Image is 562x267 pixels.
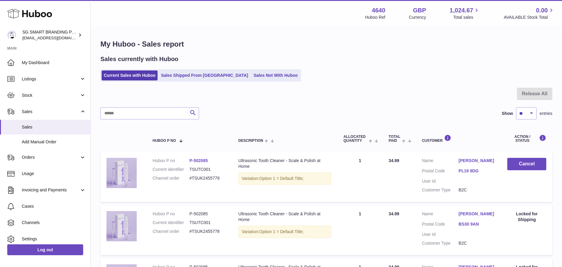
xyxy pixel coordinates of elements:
[259,229,304,234] span: Option 1 = Default Title;
[22,171,86,177] span: Usage
[422,240,459,246] dt: Customer Type
[536,6,548,15] span: 0.00
[337,205,382,255] td: 1
[189,220,226,226] dd: TSUTC001
[459,158,495,164] a: [PERSON_NAME]
[507,135,546,143] div: Action / Status
[238,211,331,223] div: Ultrasonic Tooth Cleaner - Scale & Polish at Home
[152,211,189,217] dt: Huboo P no
[422,187,459,193] dt: Customer Type
[343,135,367,143] span: ALLOCATED Quantity
[22,220,86,226] span: Channels
[413,6,426,15] strong: GBP
[22,124,86,130] span: Sales
[507,158,546,170] button: Cancel
[22,109,80,115] span: Sales
[459,240,495,246] dd: B2C
[106,158,137,188] img: plaqueremoverforteethbestselleruk5.png
[450,6,480,20] a: 1,024.67 Total sales
[502,111,513,116] label: Show
[100,39,552,49] h1: My Huboo - Sales report
[238,226,331,238] div: Variation:
[422,232,459,237] dt: User Id
[422,158,459,165] dt: Name
[189,211,226,217] dd: P-502085
[189,167,226,172] dd: TSUTC001
[22,76,80,82] span: Listings
[459,221,495,227] a: BS30 9AN
[507,211,546,223] div: Locked for Shipping
[106,211,137,241] img: plaqueremoverforteethbestselleruk5.png
[372,6,385,15] strong: 4640
[189,158,208,163] a: P-502085
[453,15,480,20] span: Total sales
[251,70,300,80] a: Sales Not With Huboo
[422,135,495,143] div: Customer
[7,244,83,255] a: Log out
[459,187,495,193] dd: B2C
[389,158,399,163] span: 34.99
[389,211,399,216] span: 34.99
[7,31,16,40] img: uktopsmileshipping@gmail.com
[152,167,189,172] dt: Current identifier
[189,229,226,234] dd: #TSUK2455778
[459,168,495,174] a: PL19 9DG
[238,172,331,185] div: Variation:
[22,236,86,242] span: Settings
[22,187,80,193] span: Invoicing and Payments
[504,15,555,20] span: AVAILABLE Stock Total
[504,6,555,20] a: 0.00 AVAILABLE Stock Total
[152,139,176,143] span: Huboo P no
[422,211,459,218] dt: Name
[238,139,263,143] span: Description
[259,176,304,181] span: Option 1 = Default Title;
[238,158,331,169] div: Ultrasonic Tooth Cleaner - Scale & Polish at Home
[22,139,86,145] span: Add Manual Order
[422,221,459,229] dt: Postal Code
[152,220,189,226] dt: Current identifier
[189,175,226,181] dd: #TSUK2455779
[540,111,552,116] span: entries
[22,204,86,209] span: Cases
[152,158,189,164] dt: Huboo P no
[100,55,178,63] h2: Sales currently with Huboo
[22,155,80,160] span: Orders
[409,15,426,20] div: Currency
[152,229,189,234] dt: Channel order
[422,178,459,184] dt: User Id
[22,60,86,66] span: My Dashboard
[389,135,400,143] span: Total paid
[22,29,77,41] div: SG SMART BRANDING PTE. LTD.
[337,152,382,202] td: 1
[152,175,189,181] dt: Channel order
[159,70,250,80] a: Sales Shipped From [GEOGRAPHIC_DATA]
[450,6,473,15] span: 1,024.67
[365,15,385,20] div: Huboo Ref
[22,35,89,40] span: [EMAIL_ADDRESS][DOMAIN_NAME]
[22,93,80,98] span: Stock
[102,70,158,80] a: Current Sales with Huboo
[459,211,495,217] a: [PERSON_NAME]
[422,168,459,175] dt: Postal Code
